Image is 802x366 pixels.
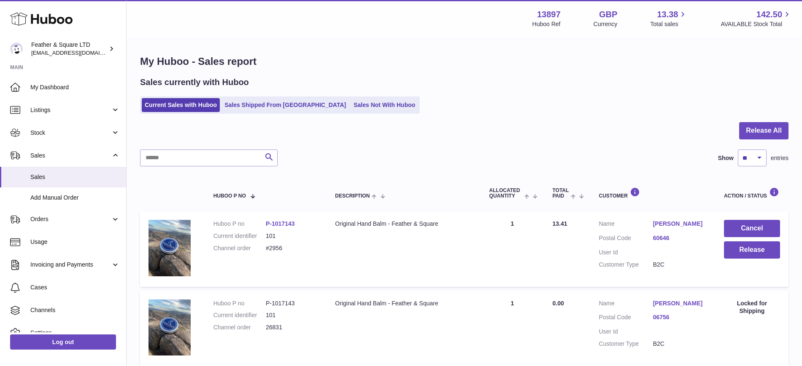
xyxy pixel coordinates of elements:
span: Channels [30,306,120,314]
img: il_fullxfull.5545322717_sv0z.jpg [149,299,191,355]
div: Huboo Ref [532,20,561,28]
a: 13.38 Total sales [650,9,688,28]
button: Cancel [724,220,780,237]
dt: Name [599,220,653,230]
a: 06756 [653,313,707,321]
span: 142.50 [756,9,782,20]
div: Locked for Shipping [724,299,780,315]
dt: Channel order [213,244,266,252]
dd: B2C [653,261,707,269]
span: Cases [30,283,120,291]
span: 0.00 [552,300,564,307]
dt: Postal Code [599,234,653,244]
dt: Huboo P no [213,299,266,307]
dd: 101 [266,311,318,319]
dt: Channel order [213,323,266,331]
span: Total paid [552,188,569,199]
dt: Name [599,299,653,310]
img: feathernsquare@gmail.com [10,43,23,55]
dd: B2C [653,340,707,348]
dt: Customer Type [599,261,653,269]
td: 1 [481,211,544,286]
dd: #2956 [266,244,318,252]
a: 142.50 AVAILABLE Stock Total [721,9,792,28]
dt: Huboo P no [213,220,266,228]
td: 1 [481,291,544,366]
h2: Sales currently with Huboo [140,77,249,88]
div: Feather & Square LTD [31,41,107,57]
dt: User Id [599,328,653,336]
a: [PERSON_NAME] [653,299,707,307]
dt: Current identifier [213,311,266,319]
div: Currency [594,20,618,28]
strong: GBP [599,9,617,20]
a: P-1017143 [266,220,295,227]
div: Original Hand Balm - Feather & Square [335,220,472,228]
span: Listings [30,106,111,114]
a: Current Sales with Huboo [142,98,220,112]
span: entries [771,154,788,162]
a: 60646 [653,234,707,242]
div: Original Hand Balm - Feather & Square [335,299,472,307]
span: AVAILABLE Stock Total [721,20,792,28]
a: Sales Not With Huboo [351,98,418,112]
dt: Current identifier [213,232,266,240]
span: Stock [30,129,111,137]
h1: My Huboo - Sales report [140,55,788,68]
div: Customer [599,187,707,199]
dd: P-1017143 [266,299,318,307]
label: Show [718,154,734,162]
span: [EMAIL_ADDRESS][DOMAIN_NAME] [31,49,124,56]
dd: 26831 [266,323,318,331]
span: 13.38 [657,9,678,20]
span: Sales [30,173,120,181]
a: Sales Shipped From [GEOGRAPHIC_DATA] [221,98,349,112]
span: My Dashboard [30,83,120,91]
div: Action / Status [724,187,780,199]
span: Invoicing and Payments [30,261,111,269]
span: Orders [30,215,111,223]
span: Sales [30,152,111,160]
button: Release [724,241,780,259]
strong: 13897 [537,9,561,20]
span: Description [335,193,370,199]
span: Total sales [650,20,688,28]
span: 13.41 [552,220,567,227]
span: ALLOCATED Quantity [489,188,523,199]
span: Add Manual Order [30,194,120,202]
dt: Postal Code [599,313,653,323]
dt: User Id [599,248,653,256]
img: il_fullxfull.5545322717_sv0z.jpg [149,220,191,276]
dd: 101 [266,232,318,240]
dt: Customer Type [599,340,653,348]
span: Usage [30,238,120,246]
span: Settings [30,329,120,337]
span: Huboo P no [213,193,246,199]
a: [PERSON_NAME] [653,220,707,228]
a: Log out [10,334,116,350]
button: Release All [739,122,788,139]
